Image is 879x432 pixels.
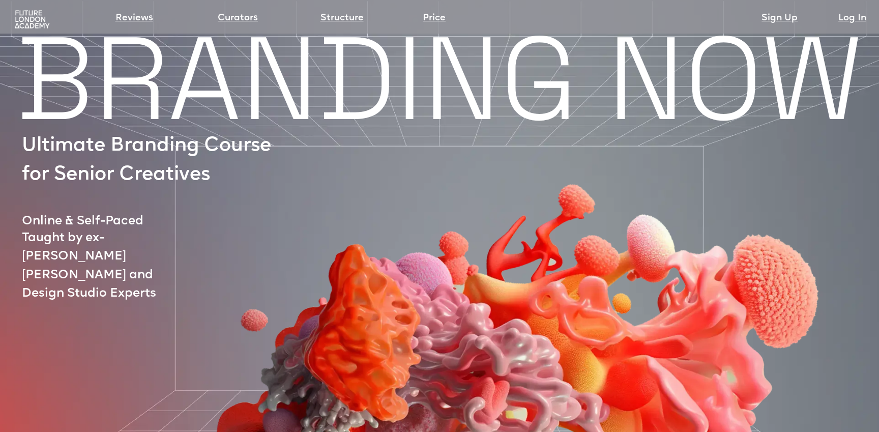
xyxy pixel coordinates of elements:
[838,11,866,25] a: Log In
[320,11,364,25] a: Structure
[218,11,258,25] a: Curators
[22,229,198,303] p: Taught by ex-[PERSON_NAME] [PERSON_NAME] and Design Studio Experts
[115,11,153,25] a: Reviews
[22,131,285,189] p: Ultimate Branding Course for Senior Creatives
[761,11,798,25] a: Sign Up
[423,11,446,25] a: Price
